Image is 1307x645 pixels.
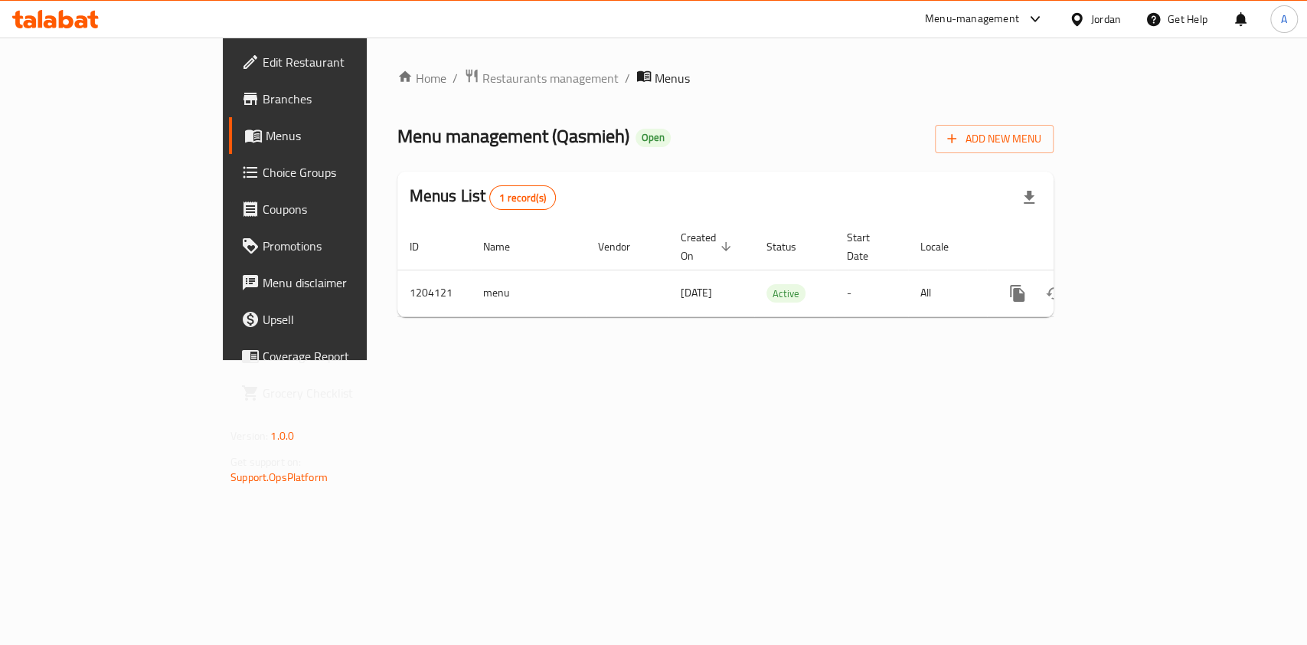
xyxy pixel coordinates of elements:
button: Add New Menu [935,125,1054,153]
h2: Menus List [410,185,556,210]
nav: breadcrumb [397,68,1054,88]
span: 1 record(s) [490,191,555,205]
span: Grocery Checklist [263,384,429,402]
td: - [835,270,908,316]
table: enhanced table [397,224,1158,317]
div: Export file [1011,179,1047,216]
span: Coupons [263,200,429,218]
th: Actions [987,224,1158,270]
a: Grocery Checklist [229,375,441,411]
td: menu [471,270,586,316]
a: Coupons [229,191,441,228]
span: Coverage Report [263,347,429,365]
span: Menu disclaimer [263,273,429,292]
td: All [908,270,987,316]
a: Restaurants management [464,68,619,88]
span: Restaurants management [482,69,619,87]
li: / [625,69,630,87]
span: Add New Menu [947,129,1041,149]
span: 1.0.0 [270,426,294,446]
div: Jordan [1091,11,1121,28]
span: Open [636,131,671,144]
span: Promotions [263,237,429,255]
button: Change Status [1036,275,1073,312]
a: Menu disclaimer [229,264,441,301]
li: / [453,69,458,87]
span: Created On [681,228,736,265]
div: Open [636,129,671,147]
span: Name [483,237,530,256]
div: Menu-management [925,10,1019,28]
a: Choice Groups [229,154,441,191]
a: Upsell [229,301,441,338]
a: Menus [229,117,441,154]
span: Locale [920,237,969,256]
a: Branches [229,80,441,117]
span: Branches [263,90,429,108]
a: Coverage Report [229,338,441,375]
div: Total records count [489,185,556,210]
button: more [999,275,1036,312]
span: Vendor [598,237,650,256]
span: Version: [230,426,268,446]
span: Edit Restaurant [263,53,429,71]
span: Upsell [263,310,429,329]
span: Menus [655,69,690,87]
a: Support.OpsPlatform [230,467,328,487]
a: Edit Restaurant [229,44,441,80]
span: Status [766,237,816,256]
span: ID [410,237,439,256]
span: Menu management ( Qasmieh ) [397,119,629,153]
span: Active [766,285,805,303]
span: Choice Groups [263,163,429,182]
div: Active [766,284,805,303]
span: Get support on: [230,452,301,472]
span: A [1281,11,1287,28]
span: [DATE] [681,283,712,303]
a: Promotions [229,228,441,264]
span: Menus [266,126,429,145]
span: Start Date [847,228,890,265]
